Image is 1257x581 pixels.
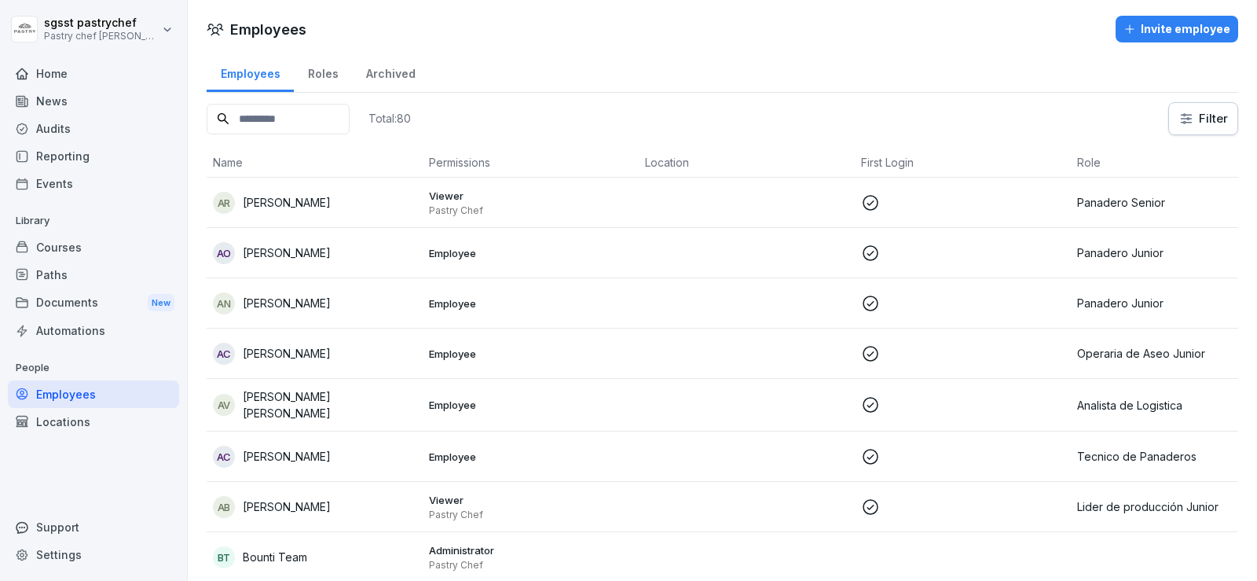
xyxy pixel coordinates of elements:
p: Pastry Chef [429,204,632,217]
a: Audits [8,115,179,142]
p: [PERSON_NAME] [243,194,331,211]
div: AC [213,343,235,365]
p: [PERSON_NAME] [PERSON_NAME] [243,388,416,421]
div: AV [213,394,235,416]
p: Employee [429,347,632,361]
div: AR [213,192,235,214]
div: BT [213,546,235,568]
p: Pastry Chef [429,509,632,521]
a: Paths [8,261,179,289]
a: Employees [207,52,294,92]
a: Employees [8,381,179,408]
div: Documents [8,289,179,318]
div: Invite employee [1123,20,1230,38]
p: Pastry Chef [429,559,632,572]
p: [PERSON_NAME] [243,448,331,465]
a: Locations [8,408,179,436]
a: Settings [8,541,179,568]
a: Home [8,60,179,87]
a: Roles [294,52,352,92]
th: First Login [855,148,1071,178]
th: Permissions [423,148,639,178]
th: Name [207,148,423,178]
p: Viewer [429,493,632,507]
h1: Employees [230,19,306,40]
p: [PERSON_NAME] [243,498,331,515]
a: DocumentsNew [8,289,179,318]
a: News [8,87,179,115]
div: Support [8,513,179,541]
div: AC [213,446,235,468]
p: People [8,355,179,381]
p: Viewer [429,189,632,203]
a: Automations [8,317,179,344]
p: [PERSON_NAME] [243,345,331,362]
p: sgsst pastrychef [44,17,159,30]
p: Bounti Team [243,549,307,565]
div: Filter [1178,111,1228,127]
div: AN [213,292,235,314]
p: Pastry chef [PERSON_NAME] y Cocina gourmet [44,31,159,42]
button: Filter [1169,103,1237,134]
p: Library [8,208,179,234]
button: Invite employee [1116,16,1238,42]
th: Location [639,148,855,178]
p: Employee [429,246,632,260]
div: New [148,294,174,312]
a: Reporting [8,142,179,170]
p: [PERSON_NAME] [243,245,331,261]
a: Events [8,170,179,197]
p: Total: 80 [368,111,411,126]
p: Employee [429,398,632,412]
div: AB [213,496,235,518]
a: Courses [8,234,179,261]
p: Employee [429,450,632,464]
p: Employee [429,296,632,311]
p: Administrator [429,543,632,557]
p: [PERSON_NAME] [243,295,331,311]
a: Archived [352,52,429,92]
div: AO [213,242,235,264]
